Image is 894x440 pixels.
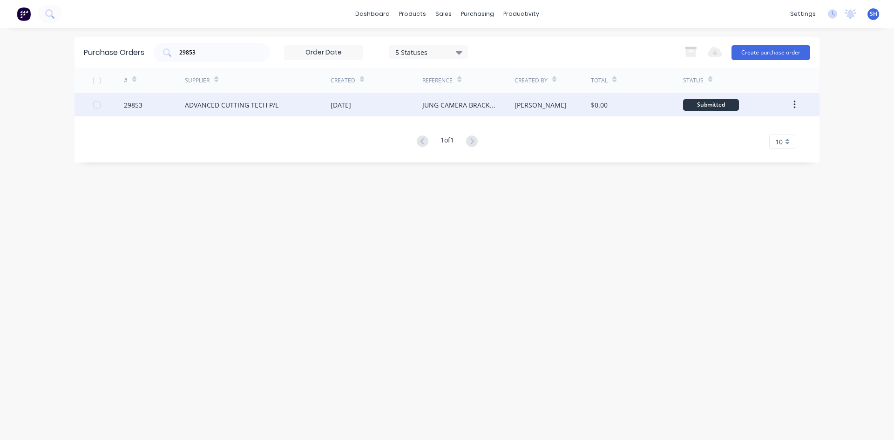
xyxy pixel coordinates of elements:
[431,7,456,21] div: sales
[395,47,462,57] div: 5 Statuses
[351,7,394,21] a: dashboard
[591,76,608,85] div: Total
[422,76,453,85] div: Reference
[394,7,431,21] div: products
[515,76,548,85] div: Created By
[591,100,608,110] div: $0.00
[17,7,31,21] img: Factory
[124,76,128,85] div: #
[124,100,142,110] div: 29853
[185,76,210,85] div: Supplier
[731,45,810,60] button: Create purchase order
[185,100,278,110] div: ADVANCED CUTTING TECH P/L
[515,100,567,110] div: [PERSON_NAME]
[331,100,351,110] div: [DATE]
[456,7,499,21] div: purchasing
[683,76,704,85] div: Status
[786,7,820,21] div: settings
[284,46,363,60] input: Order Date
[422,100,495,110] div: JUNG CAMERA BRACKETS
[440,135,454,149] div: 1 of 1
[870,10,877,18] span: SH
[499,7,544,21] div: productivity
[683,99,739,111] div: Submitted
[775,137,783,147] span: 10
[178,48,256,57] input: Search purchase orders...
[84,47,144,58] div: Purchase Orders
[331,76,355,85] div: Created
